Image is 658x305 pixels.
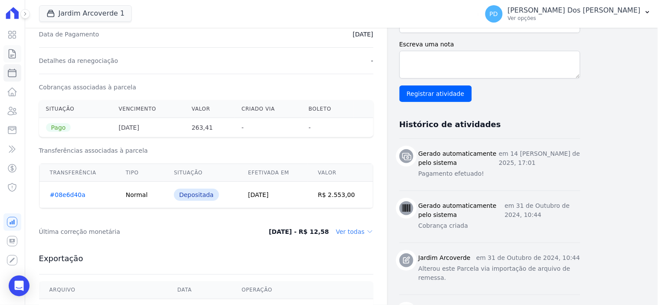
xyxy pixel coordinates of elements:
th: Tipo [115,164,164,182]
dt: Detalhes da renegociação [39,56,118,65]
th: 263,41 [185,118,235,138]
th: Arquivo [39,282,167,299]
th: Boleto [302,100,354,118]
td: R$ 2.553,00 [308,182,373,208]
dt: Data de Pagamento [39,30,99,39]
th: Vencimento [112,100,185,118]
th: Valor [185,100,235,118]
th: Efetivada em [238,164,308,182]
th: - [302,118,354,138]
p: Ver opções [508,15,641,22]
dd: Ver todas [336,227,373,236]
th: Situação [164,164,238,182]
th: Valor [308,164,373,182]
dd: [DATE] [353,30,373,39]
p: em 14 [PERSON_NAME] de 2025, 17:01 [499,149,580,167]
th: Transferência [39,164,115,182]
button: PD [PERSON_NAME] Dos [PERSON_NAME] Ver opções [478,2,658,26]
dd: [DATE] - R$ 12,58 [269,227,329,236]
span: PD [490,11,498,17]
h3: Gerado automaticamente pelo sistema [419,149,499,167]
h3: Exportação [39,253,373,264]
span: Pago [46,123,71,132]
dt: Última correção monetária [39,227,237,236]
th: - [235,118,302,138]
dd: - [371,56,373,65]
th: Data [167,282,231,299]
div: Depositada [174,189,219,201]
td: [DATE] [238,182,308,208]
h3: Transferências associadas à parcela [39,146,373,155]
a: #08e6d40a [50,191,85,198]
label: Escreva uma nota [399,40,580,49]
h3: Histórico de atividades [399,119,501,130]
input: Registrar atividade [399,85,472,102]
p: em 31 de Outubro de 2024, 10:44 [505,201,580,220]
p: Alterou este Parcela via importação de arquivo de remessa. [419,264,580,282]
td: Normal [115,182,164,208]
p: [PERSON_NAME] Dos [PERSON_NAME] [508,6,641,15]
p: em 31 de Outubro de 2024, 10:44 [476,253,580,262]
dt: Cobranças associadas à parcela [39,83,136,92]
th: Situação [39,100,112,118]
p: Cobrança criada [419,221,580,230]
th: Operação [231,282,373,299]
button: Jardim Arcoverde 1 [39,5,132,22]
th: Criado via [235,100,302,118]
h3: Gerado automaticamente pelo sistema [419,201,505,220]
p: Pagamento efetuado! [419,169,580,178]
h3: Jardim Arcoverde [419,253,471,262]
div: Open Intercom Messenger [9,275,29,296]
th: [DATE] [112,118,185,138]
